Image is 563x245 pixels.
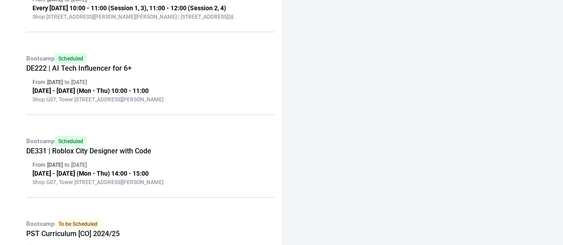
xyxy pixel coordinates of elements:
p: Shop G07, Tower [STREET_ADDRESS][PERSON_NAME] [32,96,268,104]
p: Shop [STREET_ADDRESS][PERSON_NAME][PERSON_NAME] | [STREET_ADDRESS]舖 [32,13,268,21]
p: Bootcamp [26,136,275,147]
h5: DE331 | Roblox City Designer with Code [26,147,275,156]
p: [DATE] [47,78,63,86]
p: Shop G07, Tower [STREET_ADDRESS][PERSON_NAME] [32,178,268,186]
span: Scheduled [55,136,87,147]
h5: DE222 | AI Tech Influencer for 6+ [26,64,275,73]
p: [DATE] [47,161,63,169]
p: Every [DATE] 10:00 - 11:00 (Session 1, 3), 11:00 - 12:00 (Session 2, 4) [32,4,268,13]
p: From [32,161,45,169]
p: to [65,161,69,169]
h5: PST Curriculum [CO] 2024/25 [26,229,275,238]
p: [DATE] - [DATE] (Mon - Thu) 14:00 - 15:00 [32,169,268,178]
p: [DATE] - [DATE] (Mon - Thu) 10:00 - 11:00 [32,86,268,96]
p: Bootcamp [26,53,275,64]
span: Scheduled [55,53,87,64]
p: [DATE] [71,161,87,169]
p: to [65,78,69,86]
p: Bootcamp [26,219,275,229]
span: To be Scheduled [55,219,101,229]
p: From [32,78,45,86]
p: [DATE] [71,78,87,86]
